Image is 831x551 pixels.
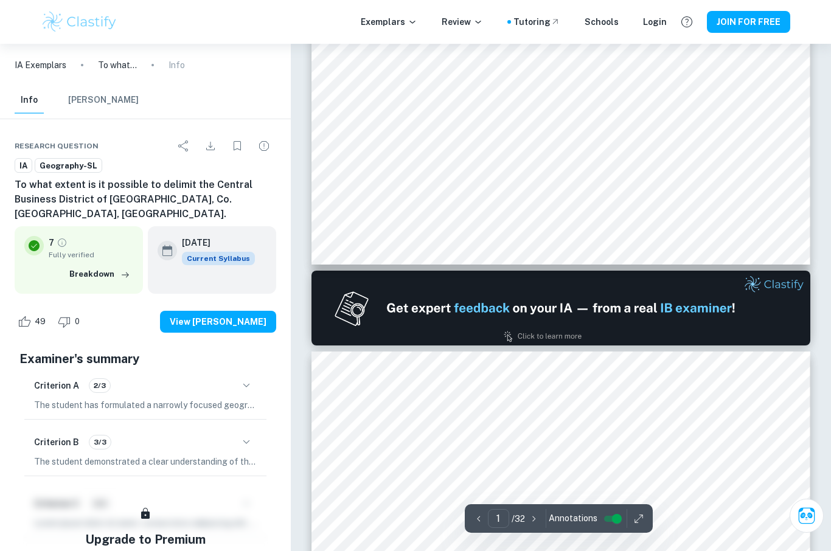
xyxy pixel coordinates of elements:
[198,134,223,158] div: Download
[34,379,79,392] h6: Criterion A
[707,11,790,33] button: JOIN FOR FREE
[361,15,417,29] p: Exemplars
[55,312,86,331] div: Dislike
[19,350,271,368] h5: Examiner's summary
[68,316,86,328] span: 0
[35,160,102,172] span: Geography-SL
[442,15,483,29] p: Review
[66,265,133,283] button: Breakdown
[15,87,44,114] button: Info
[34,455,257,468] p: The student demonstrated a clear understanding of the methods selected for both primary and secon...
[225,134,249,158] div: Bookmark
[35,158,102,173] a: Geography-SL
[68,87,139,114] button: [PERSON_NAME]
[252,134,276,158] div: Report issue
[15,158,32,173] a: IA
[182,252,255,265] span: Current Syllabus
[15,160,32,172] span: IA
[643,15,667,29] a: Login
[585,15,619,29] a: Schools
[169,58,185,72] p: Info
[676,12,697,32] button: Help and Feedback
[85,530,206,549] h5: Upgrade to Premium
[549,512,597,525] span: Annotations
[160,311,276,333] button: View [PERSON_NAME]
[34,435,79,449] h6: Criterion B
[34,398,257,412] p: The student has formulated a narrowly focused geographical fieldwork question and clearly stated ...
[311,271,810,345] img: Ad
[41,10,118,34] img: Clastify logo
[28,316,52,328] span: 49
[512,512,525,525] p: / 32
[49,236,54,249] p: 7
[15,312,52,331] div: Like
[15,178,276,221] h6: To what extent is it possible to delimit the Central Business District of [GEOGRAPHIC_DATA], Co. ...
[182,252,255,265] div: This exemplar is based on the current syllabus. Feel free to refer to it for inspiration/ideas wh...
[49,249,133,260] span: Fully verified
[182,236,245,249] h6: [DATE]
[15,58,66,72] a: IA Exemplars
[89,380,110,391] span: 2/3
[89,437,111,448] span: 3/3
[98,58,137,72] p: To what extent is it possible to delimit the Central Business District of [GEOGRAPHIC_DATA], Co. ...
[15,140,99,151] span: Research question
[513,15,560,29] a: Tutoring
[172,134,196,158] div: Share
[57,237,68,248] a: Grade fully verified
[790,499,824,533] button: Ask Clai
